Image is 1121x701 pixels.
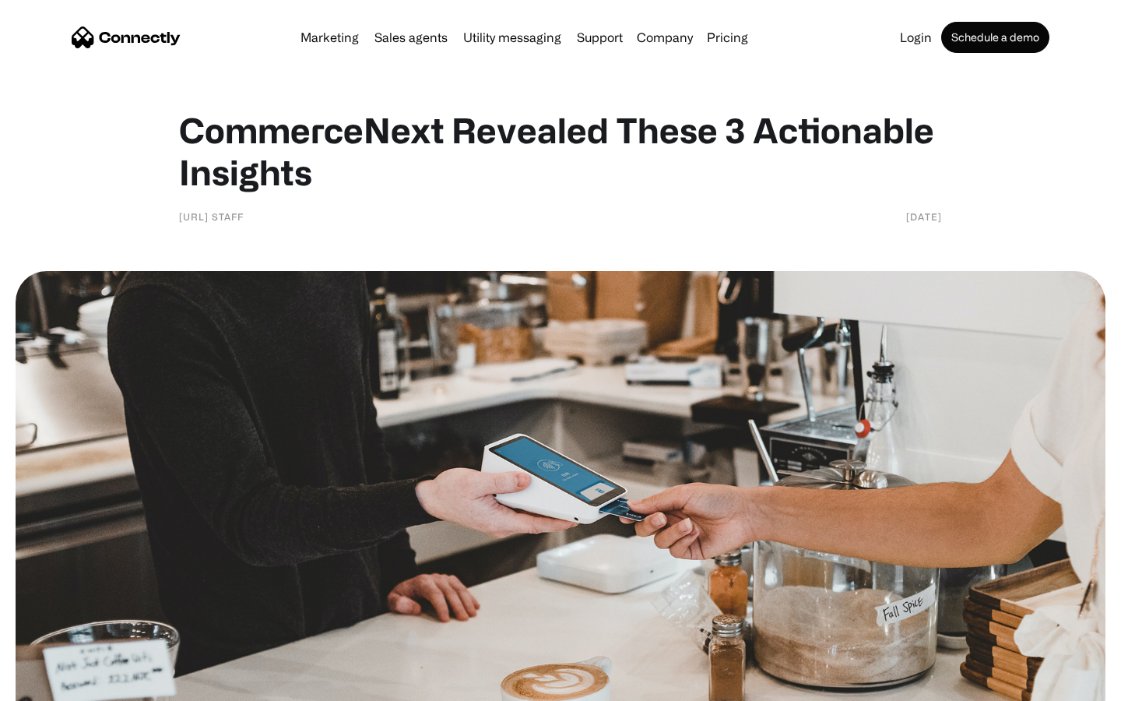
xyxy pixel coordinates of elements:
[637,26,693,48] div: Company
[571,31,629,44] a: Support
[894,31,938,44] a: Login
[294,31,365,44] a: Marketing
[457,31,568,44] a: Utility messaging
[31,674,93,696] ul: Language list
[368,31,454,44] a: Sales agents
[906,209,942,224] div: [DATE]
[16,674,93,696] aside: Language selected: English
[941,22,1049,53] a: Schedule a demo
[179,109,942,193] h1: CommerceNext Revealed These 3 Actionable Insights
[179,209,244,224] div: [URL] Staff
[701,31,754,44] a: Pricing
